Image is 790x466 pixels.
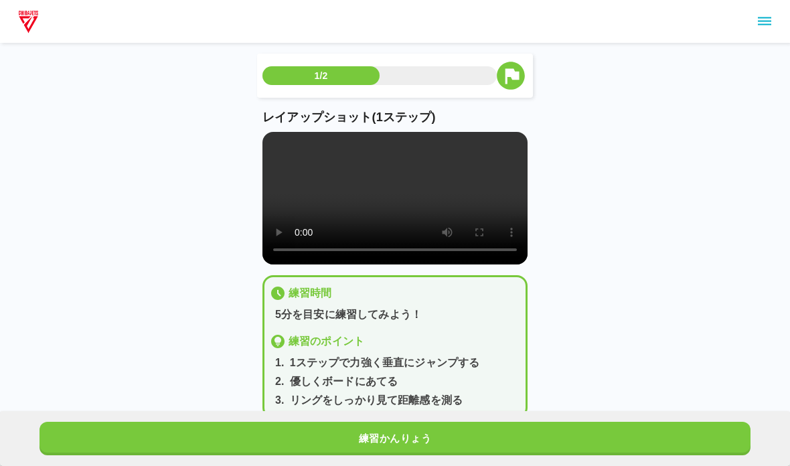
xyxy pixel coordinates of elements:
p: 3 . [275,392,285,408]
p: リングをしっかり見て距離感を測る [290,392,463,408]
p: レイアップショット(1ステップ) [262,108,528,127]
p: 1 . [275,355,285,371]
p: 1/2 [315,69,328,82]
button: sidemenu [753,10,776,33]
p: 優しくボードにあてる [290,374,398,390]
button: 練習かんりょう [39,422,750,455]
img: dummy [16,8,41,35]
p: 2 . [275,374,285,390]
p: 5分を目安に練習してみよう！ [275,307,520,323]
p: 1ステップで力強く垂直にジャンプする [290,355,480,371]
p: 練習のポイント [289,333,364,349]
p: 練習時間 [289,285,332,301]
